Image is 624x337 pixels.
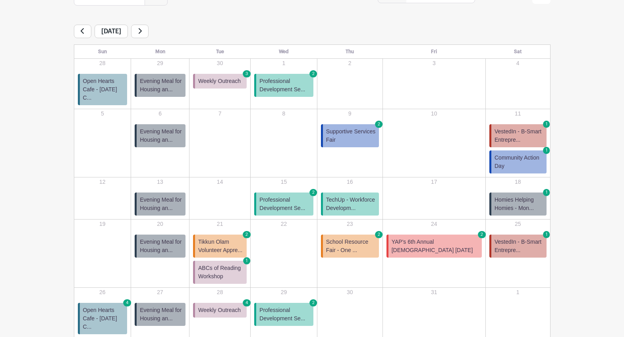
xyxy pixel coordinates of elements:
a: Evening Meal for Housing an... [135,74,185,97]
a: ABCs of Reading Workshop 1 [193,261,247,284]
p: 2 [318,59,382,67]
span: 1 [543,189,550,196]
p: 10 [383,110,485,118]
a: Evening Meal for Housing an... [135,303,185,326]
span: VestedIn - B-Smart Entrepre... [495,127,543,144]
a: Weekly Outreach 4 [193,303,247,318]
a: Evening Meal for Housing an... [135,193,185,216]
th: Sun [74,45,131,59]
a: YAP's 6th Annual [DEMOGRAPHIC_DATA] [DATE] 2 [386,235,482,258]
span: Professional Development Se... [259,306,310,323]
span: 4 [243,299,251,306]
a: Weekly Outreach 3 [193,74,247,89]
p: 11 [486,110,550,118]
a: Professional Development Se... 2 [254,193,313,216]
a: VestedIn - B-Smart Entrepre... 1 [489,235,547,258]
span: Evening Meal for Housing an... [140,77,182,94]
p: 17 [383,178,485,186]
p: 22 [251,220,316,228]
span: Evening Meal for Housing an... [140,127,182,144]
p: 31 [383,288,485,297]
span: [DATE] [95,25,128,38]
a: VestedIn - B-Smart Entrepre... 1 [489,124,547,147]
span: School Resource Fair - One ... [326,238,376,254]
p: 9 [318,110,382,118]
span: 2 [309,189,317,196]
span: 4 [123,299,131,306]
p: 23 [318,220,382,228]
p: 13 [131,178,189,186]
span: Evening Meal for Housing an... [140,238,182,254]
span: 1 [243,257,250,264]
p: 27 [131,288,189,297]
span: Open Hearts Cafe - [DATE] C... [83,306,124,331]
span: Homies Helping Homies - Mon... [495,196,543,212]
p: 20 [131,220,189,228]
p: 12 [75,178,131,186]
span: Evening Meal for Housing an... [140,196,182,212]
a: Open Hearts Cafe - [DATE] C... 4 [78,303,128,334]
a: TechUp - Workforce Developm... [321,193,379,216]
span: Professional Development Se... [259,77,310,94]
p: 26 [75,288,131,297]
a: Evening Meal for Housing an... [135,124,185,147]
p: 29 [251,288,316,297]
span: 2 [243,231,251,238]
th: Wed [251,45,317,59]
span: ABCs of Reading Workshop [198,264,243,281]
span: 2 [375,121,383,128]
span: 2 [375,231,383,238]
p: 24 [383,220,485,228]
th: Sat [485,45,550,59]
span: 1 [543,147,550,154]
p: 8 [251,110,316,118]
th: Tue [189,45,250,59]
th: Fri [383,45,485,59]
span: VestedIn - B-Smart Entrepre... [495,238,543,254]
p: 21 [190,220,250,228]
a: Community Action Day 1 [489,150,547,173]
span: 2 [309,70,317,77]
span: YAP's 6th Annual [DEMOGRAPHIC_DATA] [DATE] [392,238,479,254]
span: Community Action Day [495,154,543,170]
a: Professional Development Se... 2 [254,303,313,326]
th: Mon [131,45,189,59]
p: 29 [131,59,189,67]
span: Weekly Outreach [198,306,241,314]
span: 2 [309,299,317,306]
p: 30 [318,288,382,297]
p: 25 [486,220,550,228]
span: 1 [543,231,550,238]
span: 2 [478,231,486,238]
p: 19 [75,220,131,228]
p: 6 [131,110,189,118]
span: Professional Development Se... [259,196,310,212]
span: Open Hearts Cafe - [DATE] C... [83,77,124,102]
p: 4 [486,59,550,67]
p: 18 [486,178,550,186]
span: 3 [243,70,251,77]
a: Tikkun Olam Volunteer Appre... 2 [193,235,247,258]
span: Supportive Services Fair [326,127,376,144]
a: Evening Meal for Housing an... [135,235,185,258]
p: 14 [190,178,250,186]
th: Thu [317,45,383,59]
span: Weekly Outreach [198,77,241,85]
p: 16 [318,178,382,186]
a: Homies Helping Homies - Mon... 1 [489,193,547,216]
p: 1 [251,59,316,67]
a: Open Hearts Cafe - [DATE] C... [78,74,128,105]
p: 30 [190,59,250,67]
span: Tikkun Olam Volunteer Appre... [198,238,243,254]
p: 7 [190,110,250,118]
a: School Resource Fair - One ... 2 [321,235,379,258]
a: Supportive Services Fair 2 [321,124,379,147]
a: Professional Development Se... 2 [254,74,313,97]
span: 1 [543,121,550,128]
p: 3 [383,59,485,67]
p: 1 [486,288,550,297]
p: 28 [75,59,131,67]
span: TechUp - Workforce Developm... [326,196,376,212]
span: Evening Meal for Housing an... [140,306,182,323]
p: 15 [251,178,316,186]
